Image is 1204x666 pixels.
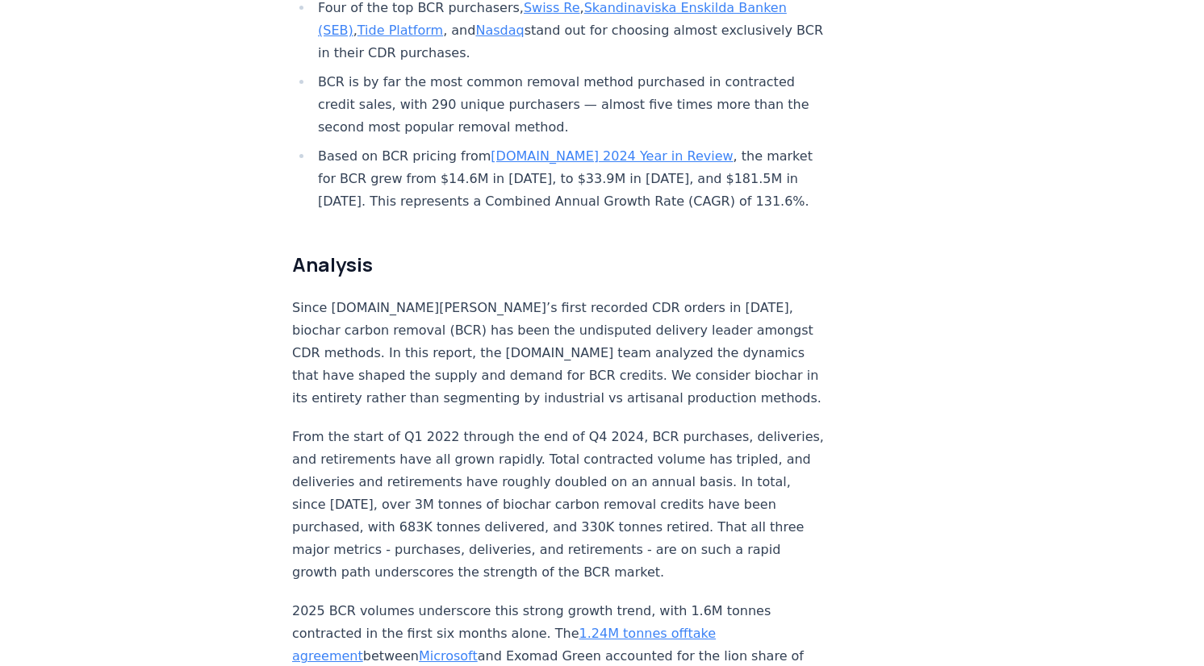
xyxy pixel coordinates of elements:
[292,426,826,584] p: From the start of Q1 2022 through the end of Q4 2024, BCR purchases, deliveries, and retirements ...
[475,23,524,38] a: Nasdaq
[357,23,443,38] a: Tide Platform
[313,145,826,213] li: Based on BCR pricing from , the market for BCR grew from $14.6M in [DATE], to $33.9M in [DATE], a...
[419,648,478,664] a: Microsoft
[491,148,733,164] a: [DOMAIN_NAME] 2024 Year in Review
[313,71,826,139] li: BCR is by far the most common removal method purchased in contracted credit sales, with 290 uniqu...
[292,297,826,410] p: Since [DOMAIN_NAME][PERSON_NAME]’s first recorded CDR orders in [DATE], biochar carbon removal (B...
[292,252,826,277] h2: Analysis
